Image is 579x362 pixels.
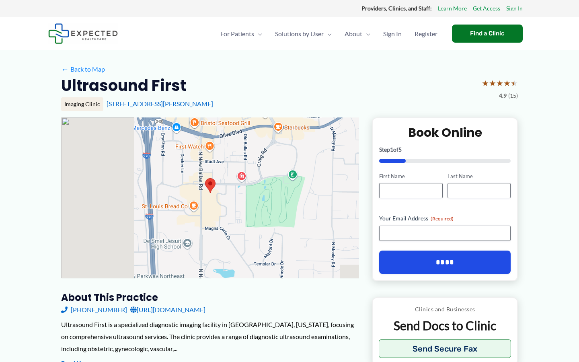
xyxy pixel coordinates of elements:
span: ★ [511,76,518,90]
span: (Required) [431,216,454,222]
p: Clinics and Businesses [379,304,511,315]
img: Expected Healthcare Logo - side, dark font, small [48,23,118,44]
span: ★ [503,76,511,90]
a: Get Access [473,3,500,14]
a: Sign In [506,3,523,14]
p: Send Docs to Clinic [379,318,511,333]
h3: About this practice [61,291,359,304]
label: Last Name [448,173,511,180]
a: ←Back to Map [61,63,105,75]
span: Solutions by User [275,20,324,48]
a: Sign In [377,20,408,48]
a: Register [408,20,444,48]
a: [PHONE_NUMBER] [61,304,127,316]
h2: Ultrasound First [61,76,186,95]
span: Menu Toggle [324,20,332,48]
div: Ultrasound First is a specialized diagnostic imaging facility in [GEOGRAPHIC_DATA], [US_STATE], f... [61,319,359,354]
nav: Primary Site Navigation [214,20,444,48]
a: [STREET_ADDRESS][PERSON_NAME] [107,100,213,107]
div: Imaging Clinic [61,97,103,111]
span: (15) [508,90,518,101]
span: Menu Toggle [254,20,262,48]
a: Learn More [438,3,467,14]
span: For Patients [220,20,254,48]
a: For PatientsMenu Toggle [214,20,269,48]
label: Your Email Address [379,214,511,222]
span: 4.9 [499,90,507,101]
p: Step of [379,147,511,152]
span: 1 [390,146,393,153]
a: AboutMenu Toggle [338,20,377,48]
span: About [345,20,362,48]
a: Find a Clinic [452,25,523,43]
span: ★ [489,76,496,90]
label: First Name [379,173,442,180]
button: Send Secure Fax [379,339,511,358]
span: ★ [496,76,503,90]
span: ← [61,65,69,73]
span: ★ [482,76,489,90]
span: 5 [398,146,402,153]
a: Solutions by UserMenu Toggle [269,20,338,48]
span: Sign In [383,20,402,48]
h2: Book Online [379,125,511,140]
span: Menu Toggle [362,20,370,48]
strong: Providers, Clinics, and Staff: [361,5,432,12]
a: [URL][DOMAIN_NAME] [130,304,205,316]
span: Register [415,20,437,48]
